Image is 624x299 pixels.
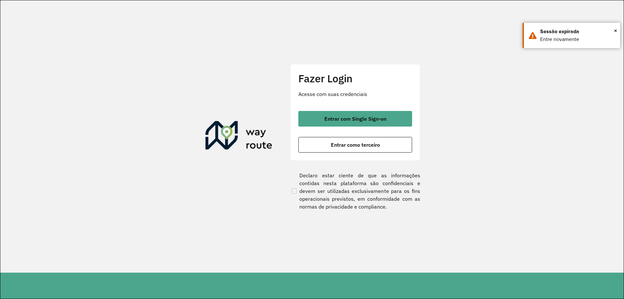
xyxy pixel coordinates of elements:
h2: Fazer Login [298,72,412,85]
img: Roteirizador AmbevTech [205,121,272,152]
div: Entre novamente [540,35,615,43]
p: Acesse com suas credenciais [298,90,412,98]
span: × [614,26,617,35]
label: Declaro estar ciente de que as informações contidas nesta plataforma são confidenciais e devem se... [290,171,420,211]
span: Entrar com Single Sign-on [324,116,386,121]
button: button [298,137,412,153]
button: Close [614,26,617,35]
button: button [298,111,412,127]
span: Entrar como terceiro [331,142,380,147]
div: Sessão expirada [540,28,615,35]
